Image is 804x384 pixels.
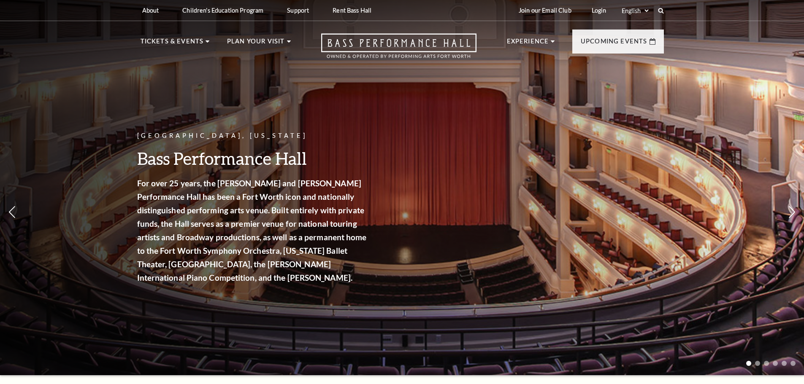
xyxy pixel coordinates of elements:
[287,7,309,14] p: Support
[141,36,204,51] p: Tickets & Events
[333,7,371,14] p: Rent Bass Hall
[137,148,369,169] h3: Bass Performance Hall
[137,131,369,141] p: [GEOGRAPHIC_DATA], [US_STATE]
[137,178,367,282] strong: For over 25 years, the [PERSON_NAME] and [PERSON_NAME] Performance Hall has been a Fort Worth ico...
[142,7,159,14] p: About
[227,36,285,51] p: Plan Your Visit
[620,7,650,15] select: Select:
[507,36,549,51] p: Experience
[182,7,263,14] p: Children's Education Program
[581,36,647,51] p: Upcoming Events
